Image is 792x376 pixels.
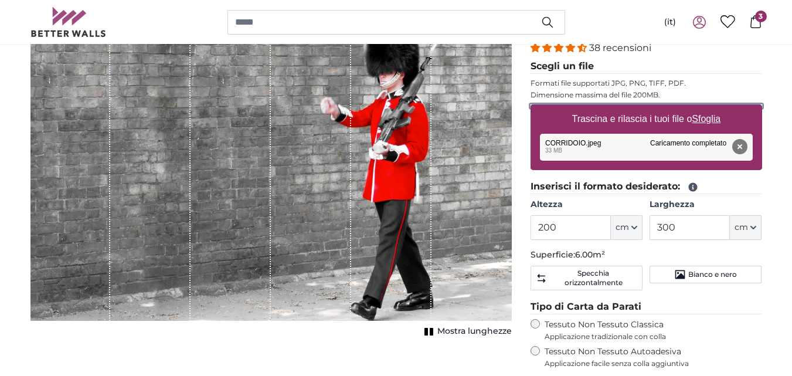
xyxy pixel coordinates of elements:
[531,79,762,88] p: Formati file supportati JPG, PNG, TIFF, PDF.
[688,270,737,279] span: Bianco e nero
[421,323,512,340] button: Mostra lunghezze
[616,222,629,233] span: cm
[545,359,762,368] span: Applicazione facile senza colla aggiuntiva
[531,90,762,100] p: Dimensione massima del file 200MB.
[611,215,643,240] button: cm
[650,266,762,283] button: Bianco e nero
[545,332,762,341] span: Applicazione tradizionale con colla
[531,300,762,314] legend: Tipo di Carta da Parati
[549,269,637,287] span: Specchia orizzontalmente
[567,107,725,131] label: Trascina e rilascia i tuoi file o
[730,215,762,240] button: cm
[531,59,762,74] legend: Scegli un file
[531,266,643,290] button: Specchia orizzontalmente
[531,199,643,211] label: Altezza
[531,179,762,194] legend: Inserisci il formato desiderato:
[655,12,685,33] button: (it)
[531,42,589,53] span: 4.34 stars
[531,249,762,261] p: Superficie:
[437,326,512,337] span: Mostra lunghezze
[755,11,767,22] span: 3
[575,249,605,260] span: 6.00m²
[735,222,748,233] span: cm
[589,42,651,53] span: 38 recensioni
[30,7,107,37] img: Betterwalls
[650,199,762,211] label: Larghezza
[692,114,720,124] u: Sfoglia
[545,319,762,341] label: Tessuto Non Tessuto Classica
[545,346,762,368] label: Tessuto Non Tessuto Autoadesiva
